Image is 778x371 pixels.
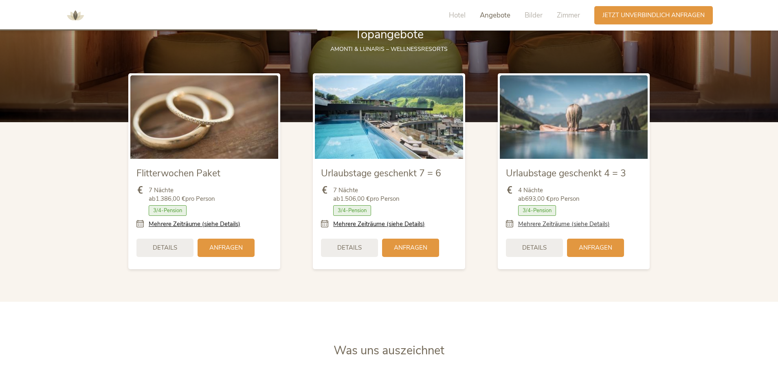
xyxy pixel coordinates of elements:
span: AMONTI & LUNARIS – Wellnessresorts [330,45,448,53]
a: Mehrere Zeiträume (siehe Details) [333,220,425,228]
span: Urlaubstage geschenkt 4 = 3 [506,167,626,180]
span: 7 Nächte ab pro Person [333,186,400,203]
span: Bilder [525,11,543,20]
span: 3/4-Pension [333,205,371,216]
span: Hotel [449,11,466,20]
span: Details [522,244,547,252]
span: 3/4-Pension [149,205,187,216]
span: Anfragen [394,244,427,252]
b: 1.386,00 € [156,195,185,203]
span: Jetzt unverbindlich anfragen [602,11,705,20]
img: Urlaubstage geschenkt 4 = 3 [500,75,648,158]
img: Urlaubstage geschenkt 7 = 6 [315,75,463,158]
b: 693,00 € [525,195,550,203]
span: Details [337,244,362,252]
a: Mehrere Zeiträume (siehe Details) [518,220,610,228]
span: Was uns auszeichnet [334,342,444,358]
img: AMONTI & LUNARIS Wellnessresort [63,3,88,28]
span: Details [153,244,177,252]
span: Anfragen [209,244,243,252]
a: AMONTI & LUNARIS Wellnessresort [63,12,88,18]
span: Angebote [480,11,510,20]
span: 3/4-Pension [518,205,556,216]
img: Flitterwochen Paket [130,75,278,158]
span: Topangebote [355,26,424,42]
a: Mehrere Zeiträume (siehe Details) [149,220,240,228]
span: 4 Nächte ab pro Person [518,186,580,203]
span: Flitterwochen Paket [136,167,220,180]
span: 7 Nächte ab pro Person [149,186,215,203]
b: 1.506,00 € [340,195,370,203]
span: Anfragen [579,244,612,252]
span: Urlaubstage geschenkt 7 = 6 [321,167,441,180]
span: Zimmer [557,11,580,20]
